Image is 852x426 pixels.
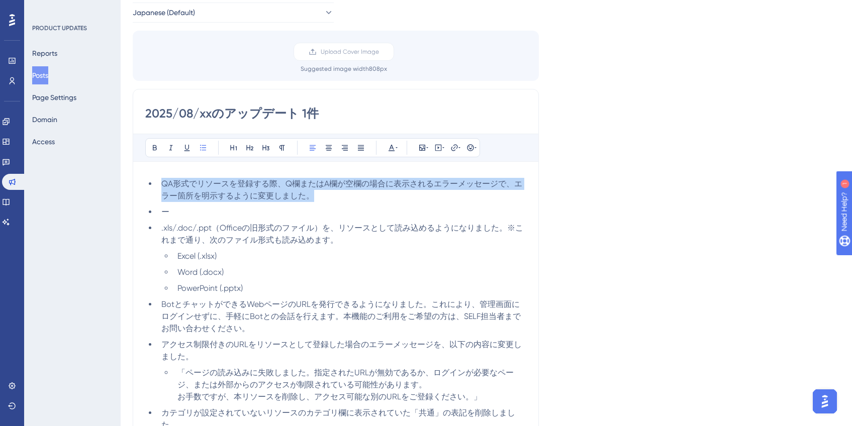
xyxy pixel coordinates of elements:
button: Japanese (Default) [133,3,334,23]
span: アクセス制限付きのURLをリソースとして登録した場合のエラーメッセージを、以下の内容に変更しました。 [161,340,522,361]
div: Suggested image width 808 px [301,65,387,73]
span: Japanese (Default) [133,7,195,19]
span: ー [161,207,169,217]
button: Access [32,133,55,151]
iframe: UserGuiding AI Assistant Launcher [810,386,840,416]
div: PRODUCT UPDATES [32,24,87,32]
input: Post Title [145,105,526,122]
span: Upload Cover Image [321,48,379,56]
span: PowerPoint (.pptx) [177,283,243,293]
span: QA形式でリソースを登録する際、Q欄またはA欄が空欄の場合に表示されるエラーメッセージで、エラー箇所を明示するように変更しました。 [161,179,522,200]
button: Reports [32,44,57,62]
button: Posts [32,66,48,84]
button: Domain [32,111,57,129]
span: .xls/.doc/.ppt（Officeの旧形式のファイル）を、リソースとして読み込めるようになりました。※これまで通り、次のファイル形式も読み込めます。 [161,223,523,245]
span: お手数ですが、本リソースを削除し、アクセス可能な別のURLをご登録ください。」 [177,392,482,401]
span: Need Help? [24,3,63,15]
span: BotとチャットができるWebページのURLを発行できるようになりました。これにより、管理画面にログインせずに、手軽にBotとの会話を行えます。本機能のご利用をご希望の方は、SELF担当者までお... [161,299,521,333]
span: Excel (.xlsx) [177,251,217,261]
button: Page Settings [32,88,76,106]
span: Word (.docx) [177,267,224,277]
span: 「ページの読み込みに失敗しました。指定されたURLが無効であるか、ログインが必要なページ、または外部からのアクセスが制限されている可能性があります。 [177,368,514,389]
div: 1 [70,5,73,13]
